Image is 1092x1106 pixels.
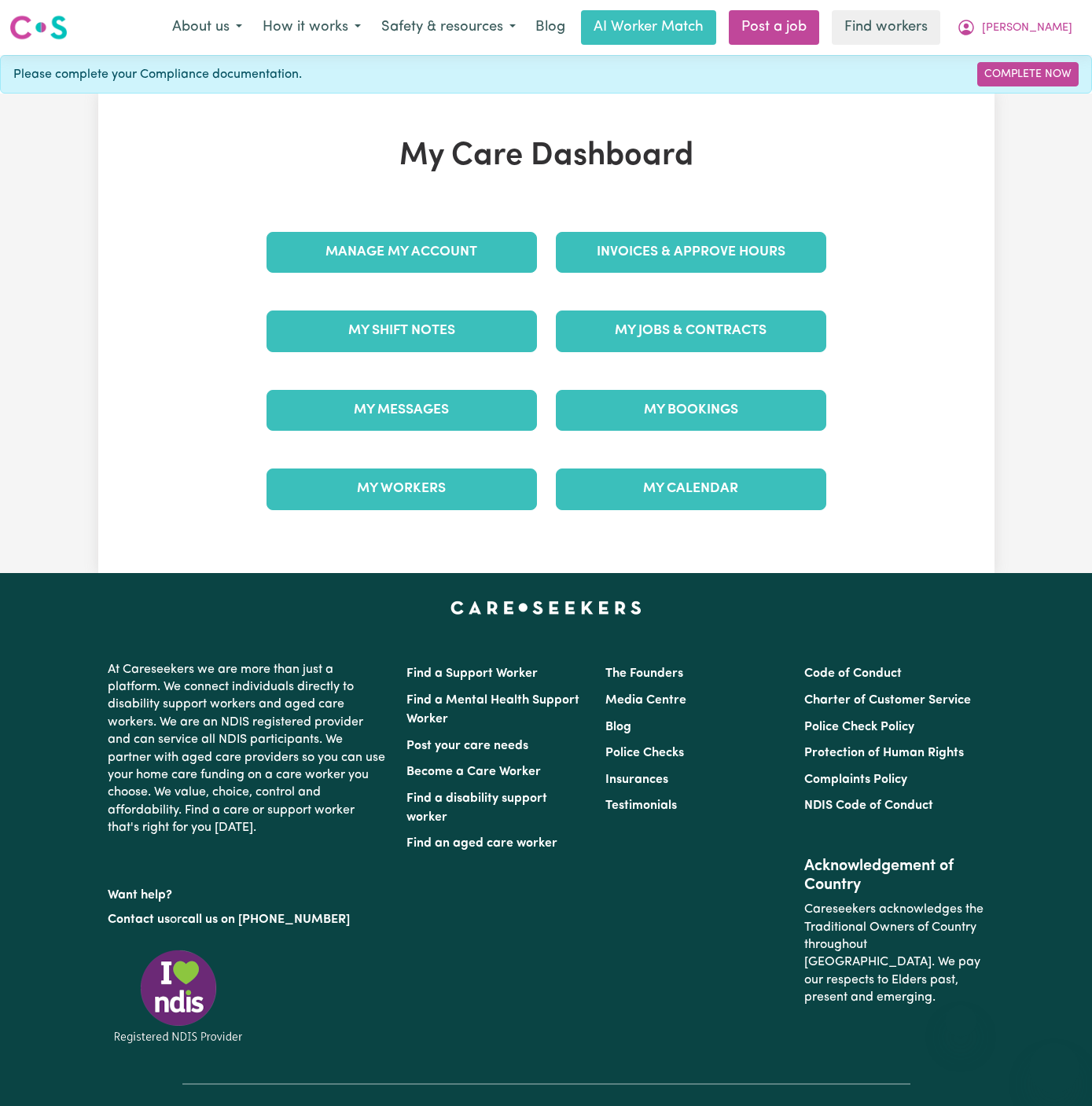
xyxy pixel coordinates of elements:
[556,232,826,273] a: Invoices & Approve Hours
[108,913,170,926] a: Contact us
[267,232,537,273] a: Manage My Account
[556,390,826,431] a: My Bookings
[982,20,1072,37] span: [PERSON_NAME]
[804,799,933,812] a: NDIS Code of Conduct
[257,138,836,175] h1: My Care Dashboard
[605,747,684,759] a: Police Checks
[450,601,642,614] a: Careseekers home page
[804,857,984,895] h2: Acknowledgement of Country
[556,468,826,509] a: My Calendar
[371,11,526,44] button: Safety & resources
[1029,1043,1079,1093] iframe: Button to launch messaging window
[182,913,350,926] a: call us on [PHONE_NUMBER]
[406,792,547,824] a: Find a disability support worker
[108,880,388,904] p: Want help?
[581,10,716,45] a: AI Worker Match
[406,837,557,850] a: Find an aged care worker
[526,10,575,45] a: Blog
[804,721,914,733] a: Police Check Policy
[945,1005,976,1037] iframe: Close message
[406,667,538,680] a: Find a Support Worker
[13,65,302,84] span: Please complete your Compliance documentation.
[605,799,677,812] a: Testimonials
[977,62,1079,86] a: Complete Now
[947,11,1083,44] button: My Account
[9,9,68,46] a: Careseekers logo
[804,773,907,786] a: Complaints Policy
[9,13,68,42] img: Careseekers logo
[832,10,940,45] a: Find workers
[267,390,537,431] a: My Messages
[406,766,541,778] a: Become a Care Worker
[605,667,683,680] a: The Founders
[605,694,686,707] a: Media Centre
[108,905,388,935] p: or
[108,947,249,1045] img: Registered NDIS provider
[729,10,819,45] a: Post a job
[605,721,631,733] a: Blog
[556,310,826,351] a: My Jobs & Contracts
[252,11,371,44] button: How it works
[804,895,984,1012] p: Careseekers acknowledges the Traditional Owners of Country throughout [GEOGRAPHIC_DATA]. We pay o...
[267,310,537,351] a: My Shift Notes
[162,11,252,44] button: About us
[804,667,902,680] a: Code of Conduct
[804,747,964,759] a: Protection of Human Rights
[605,773,668,786] a: Insurances
[804,694,971,707] a: Charter of Customer Service
[406,740,528,752] a: Post your care needs
[108,655,388,843] p: At Careseekers we are more than just a platform. We connect individuals directly to disability su...
[406,694,579,726] a: Find a Mental Health Support Worker
[267,468,537,509] a: My Workers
